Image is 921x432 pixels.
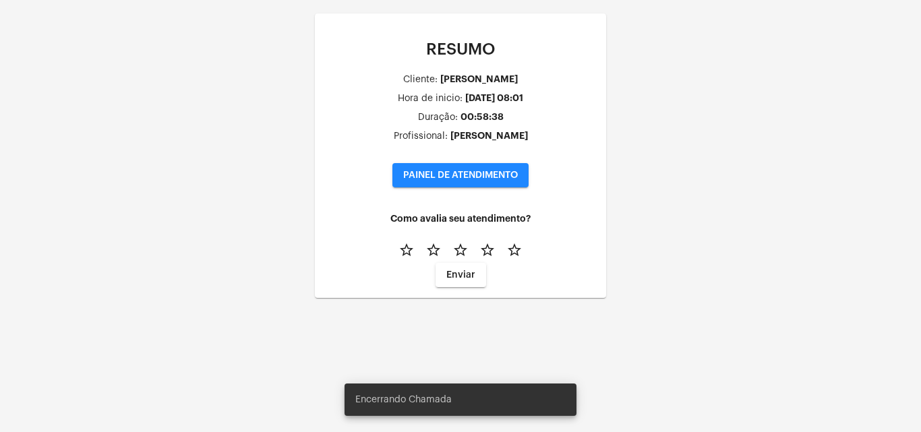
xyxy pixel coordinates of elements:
[440,74,518,84] div: [PERSON_NAME]
[506,242,523,258] mat-icon: star_border
[425,242,442,258] mat-icon: star_border
[398,94,463,104] div: Hora de inicio:
[398,242,415,258] mat-icon: star_border
[403,75,438,85] div: Cliente:
[326,214,595,224] h4: Como avalia seu atendimento?
[394,131,448,142] div: Profissional:
[479,242,496,258] mat-icon: star_border
[403,171,518,180] span: PAINEL DE ATENDIMENTO
[392,163,529,187] button: PAINEL DE ATENDIMENTO
[418,113,458,123] div: Duração:
[452,242,469,258] mat-icon: star_border
[355,393,452,406] span: Encerrando Chamada
[446,270,475,280] span: Enviar
[326,40,595,58] p: RESUMO
[460,112,504,122] div: 00:58:38
[450,131,528,141] div: [PERSON_NAME]
[465,93,523,103] div: [DATE] 08:01
[436,263,486,287] button: Enviar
